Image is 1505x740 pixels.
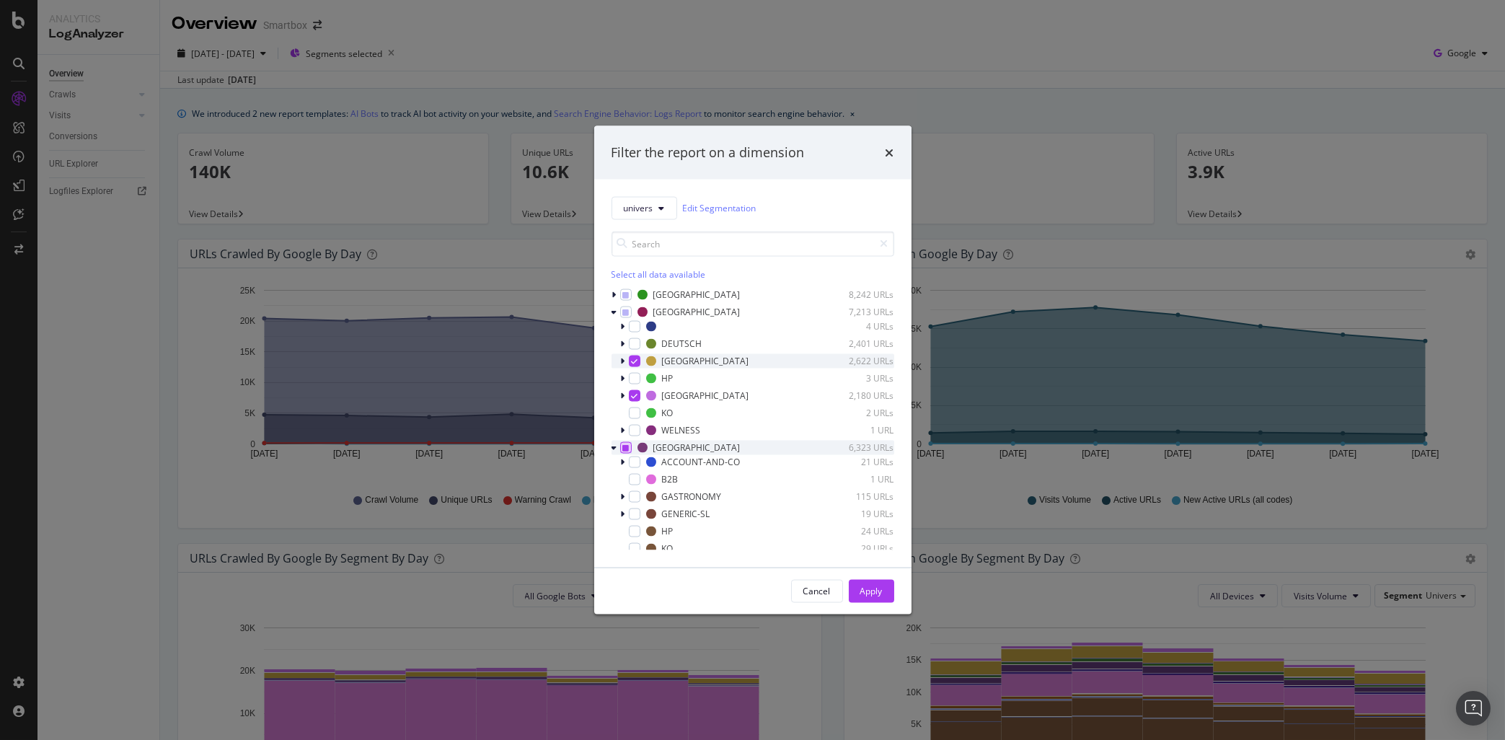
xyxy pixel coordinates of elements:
input: Search [612,231,894,256]
div: Open Intercom Messenger [1456,691,1491,726]
div: KO [662,407,674,419]
div: [GEOGRAPHIC_DATA] [662,389,749,402]
div: 4 URLs [824,320,894,332]
div: 2 URLs [824,407,894,419]
div: KO [662,542,674,555]
div: [GEOGRAPHIC_DATA] [653,306,741,318]
div: 2,401 URLs [824,338,894,350]
div: 115 URLs [824,490,894,503]
div: Cancel [803,585,831,597]
div: Apply [860,585,883,597]
div: 29 URLs [824,542,894,555]
div: [GEOGRAPHIC_DATA] [653,441,741,454]
div: 2,622 URLs [824,355,894,367]
div: times [886,144,894,162]
span: univers [624,202,653,214]
div: ACCOUNT-AND-CO [662,456,741,468]
div: HP [662,525,674,537]
div: WELNESS [662,424,701,436]
div: 7,213 URLs [824,306,894,318]
div: 21 URLs [824,456,894,468]
button: univers [612,196,677,219]
div: B2B [662,473,679,485]
div: DEUTSCH [662,338,702,350]
div: 1 URL [824,473,894,485]
div: [GEOGRAPHIC_DATA] [662,355,749,367]
div: Filter the report on a dimension [612,144,805,162]
div: 24 URLs [824,525,894,537]
div: 8,242 URLs [824,288,894,301]
div: 6,323 URLs [824,441,894,454]
div: 3 URLs [824,372,894,384]
div: GASTRONOMY [662,490,722,503]
div: modal [594,126,912,615]
div: 19 URLs [824,508,894,520]
button: Cancel [791,579,843,602]
div: Select all data available [612,268,894,280]
div: [GEOGRAPHIC_DATA] [653,288,741,301]
div: 2,180 URLs [824,389,894,402]
button: Apply [849,579,894,602]
div: 1 URL [824,424,894,436]
div: HP [662,372,674,384]
a: Edit Segmentation [683,201,756,216]
div: GENERIC-SL [662,508,710,520]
